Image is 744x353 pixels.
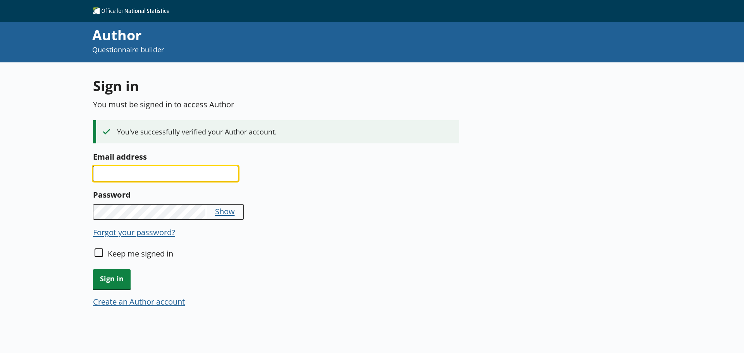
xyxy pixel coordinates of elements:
label: Keep me signed in [108,248,173,259]
p: Questionnaire builder [92,45,501,55]
button: Forgot your password? [93,227,175,238]
button: Create an Author account [93,296,185,307]
label: Email address [93,150,459,163]
div: You've successfully verified your Author account. [103,127,452,136]
button: Show [215,206,235,217]
h1: Sign in [93,76,459,95]
div: Author [92,26,501,45]
label: Password [93,188,459,201]
button: Sign in [93,269,131,289]
p: You must be signed in to access Author [93,99,459,110]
